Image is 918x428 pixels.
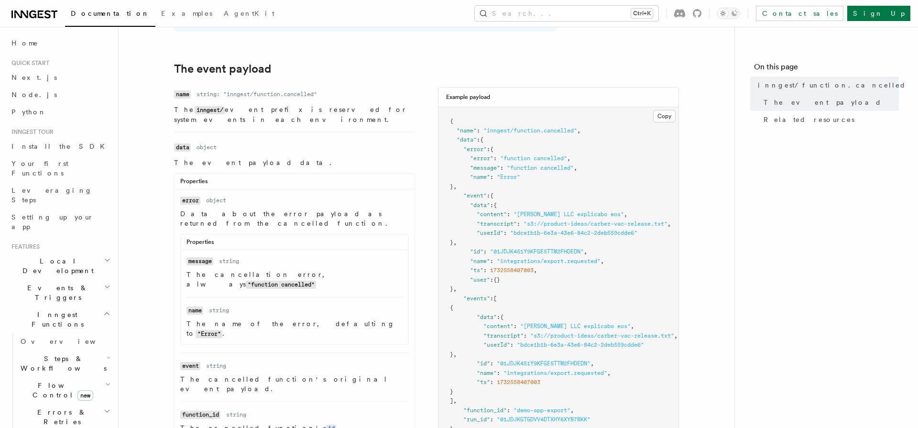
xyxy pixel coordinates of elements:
[756,6,843,21] a: Contact sales
[209,307,229,314] dd: string
[667,220,671,227] span: ,
[507,211,510,218] span: :
[180,411,220,419] code: function_id
[514,407,570,414] span: "demo-app-export"
[607,370,611,376] span: ,
[450,397,453,404] span: ]
[8,252,112,279] button: Local Development
[674,332,678,339] span: ,
[514,211,624,218] span: "[PERSON_NAME] LLC explicabo eos"
[246,281,316,289] code: "function cancelled"
[477,360,490,367] span: "id"
[510,230,637,236] span: "bdce1b1b-6e3a-43e6-84c2-2deb559cdde6"
[161,10,212,17] span: Examples
[453,351,457,358] span: ,
[503,370,607,376] span: "integrations/export.requested"
[463,416,490,423] span: "run_id"
[206,197,226,204] dd: object
[754,77,899,94] a: inngest/function.cancelled
[493,295,497,302] span: [
[477,370,497,376] span: "name"
[453,397,457,404] span: ,
[155,3,218,26] a: Examples
[8,279,112,306] button: Events & Triggers
[450,351,453,358] span: }
[8,243,40,251] span: Features
[463,295,490,302] span: "events"
[186,257,213,265] code: message
[570,407,574,414] span: ,
[174,158,415,167] p: The event payload data.
[764,98,882,107] span: The event payload
[8,138,112,155] a: Install the SDK
[490,258,493,264] span: :
[457,136,477,143] span: "data"
[470,267,483,274] span: "ts"
[524,220,667,227] span: "s3://product-ideas/carber-vac-release.txt"
[11,187,92,204] span: Leveraging Steps
[483,341,510,348] span: "userId"
[760,111,899,128] a: Related resources
[490,267,534,274] span: 1732558407003
[453,183,457,190] span: ,
[483,332,524,339] span: "transcript"
[500,314,503,320] span: {
[450,118,453,124] span: {
[180,209,409,228] p: Data about the error payload as returned from the cancelled function.
[477,314,497,320] span: "data"
[463,146,487,153] span: "error"
[224,10,274,17] span: AgentKit
[446,93,490,101] h3: Example payload
[450,304,453,311] span: {
[11,74,57,81] span: Next.js
[180,362,200,370] code: event
[477,220,517,227] span: "transcript"
[219,257,239,265] dd: string
[520,323,631,329] span: "[PERSON_NAME] LLC explicabo eos"
[8,306,112,333] button: Inngest Functions
[186,270,403,289] p: The cancellation error, always
[477,230,503,236] span: "userId"
[457,127,477,134] span: "name"
[11,38,38,48] span: Home
[503,230,507,236] span: :
[8,86,112,103] a: Node.js
[490,295,493,302] span: :
[450,388,453,395] span: }
[8,69,112,86] a: Next.js
[450,285,453,292] span: }
[174,143,191,152] code: data
[8,256,104,275] span: Local Development
[175,177,415,189] div: Properties
[8,182,112,209] a: Leveraging Steps
[17,407,104,427] span: Errors & Retries
[196,330,222,338] code: "Error"
[186,319,403,339] p: The name of the error, defaulting to .
[8,128,54,136] span: Inngest tour
[8,155,112,182] a: Your first Functions
[470,174,490,180] span: "name"
[490,202,493,209] span: :
[631,323,634,329] span: ,
[514,323,517,329] span: :
[490,416,493,423] span: :
[717,8,740,19] button: Toggle dark mode
[8,209,112,235] a: Setting up your app
[11,213,94,230] span: Setting up your app
[450,183,453,190] span: }
[186,307,203,315] code: name
[11,160,68,177] span: Your first Functions
[534,267,537,274] span: ,
[218,3,280,26] a: AgentKit
[174,90,191,99] code: name
[8,103,112,121] a: Python
[490,379,493,385] span: :
[195,106,225,114] code: inngest/
[530,332,674,339] span: "s3://product-ideas/carber-vac-release.txt"
[497,314,500,320] span: :
[11,108,46,116] span: Python
[453,239,457,246] span: ,
[206,362,226,370] dd: string
[624,211,627,218] span: ,
[65,3,155,27] a: Documentation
